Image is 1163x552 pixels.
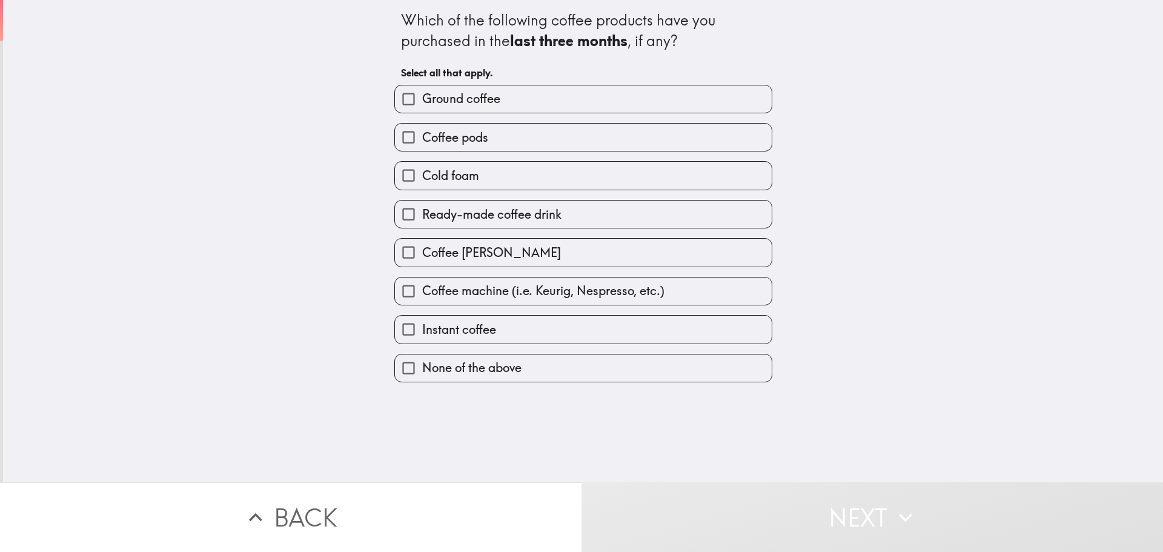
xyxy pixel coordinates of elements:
[422,90,500,107] span: Ground coffee
[395,278,772,305] button: Coffee machine (i.e. Keurig, Nespresso, etc.)
[422,321,496,338] span: Instant coffee
[422,167,479,184] span: Cold foam
[401,10,766,51] div: Which of the following coffee products have you purchased in the , if any?
[422,282,664,299] span: Coffee machine (i.e. Keurig, Nespresso, etc.)
[395,162,772,189] button: Cold foam
[422,206,562,223] span: Ready-made coffee drink
[422,244,561,261] span: Coffee [PERSON_NAME]
[422,129,488,146] span: Coffee pods
[401,66,766,79] h6: Select all that apply.
[422,359,522,376] span: None of the above
[395,85,772,113] button: Ground coffee
[395,354,772,382] button: None of the above
[395,239,772,266] button: Coffee [PERSON_NAME]
[395,124,772,151] button: Coffee pods
[581,482,1163,552] button: Next
[395,201,772,228] button: Ready-made coffee drink
[395,316,772,343] button: Instant coffee
[510,32,628,50] b: last three months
